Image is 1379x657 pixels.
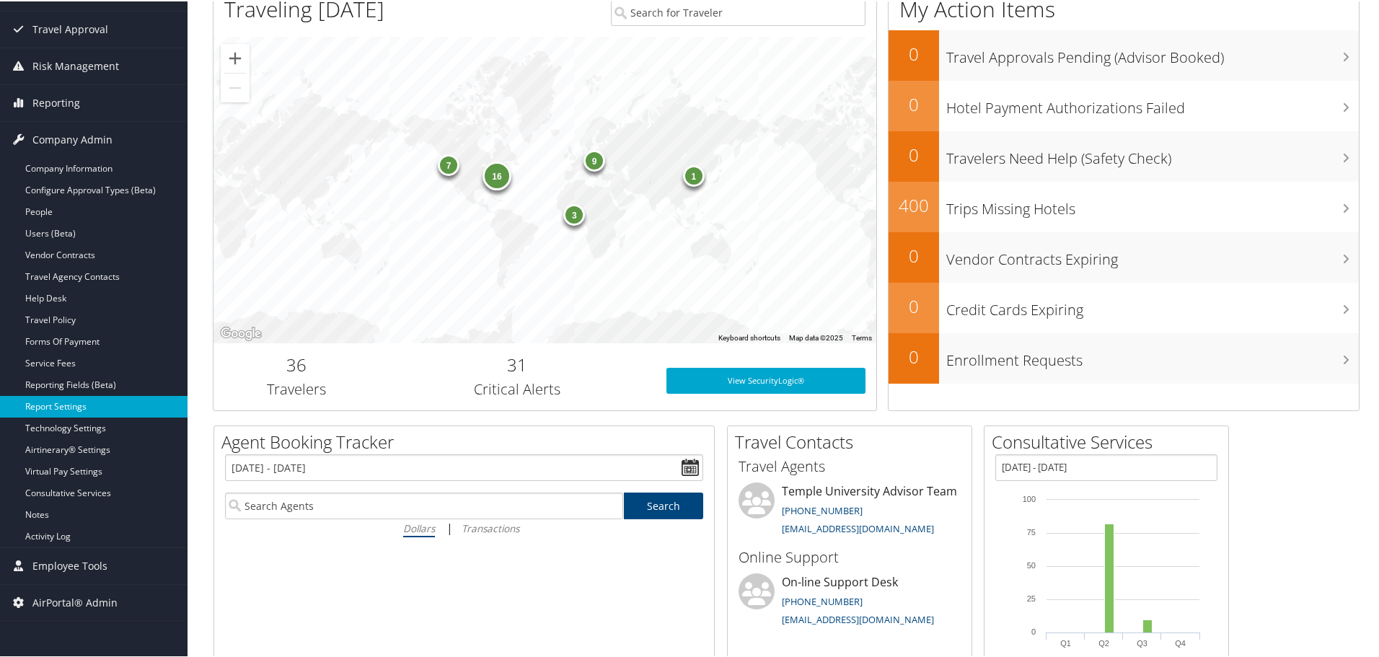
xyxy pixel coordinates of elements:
[946,89,1359,117] h3: Hotel Payment Authorizations Failed
[666,366,865,392] a: View SecurityLogic®
[889,332,1359,382] a: 0Enrollment Requests
[889,29,1359,79] a: 0Travel Approvals Pending (Advisor Booked)
[682,163,704,185] div: 1
[32,84,80,120] span: Reporting
[217,323,265,342] img: Google
[624,491,704,518] a: Search
[221,72,250,101] button: Zoom out
[889,91,939,115] h2: 0
[889,192,939,216] h2: 400
[221,428,714,453] h2: Agent Booking Tracker
[225,518,703,536] div: |
[889,281,1359,332] a: 0Credit Cards Expiring
[438,153,459,175] div: 7
[946,140,1359,167] h3: Travelers Need Help (Safety Check)
[32,10,108,46] span: Travel Approval
[889,79,1359,130] a: 0Hotel Payment Authorizations Failed
[224,378,369,398] h3: Travelers
[390,378,645,398] h3: Critical Alerts
[1023,493,1036,502] tspan: 100
[782,521,934,534] a: [EMAIL_ADDRESS][DOMAIN_NAME]
[789,332,843,340] span: Map data ©2025
[563,203,585,224] div: 3
[889,141,939,166] h2: 0
[32,547,107,583] span: Employee Tools
[403,520,435,534] i: Dollars
[1031,626,1036,635] tspan: 0
[1027,526,1036,535] tspan: 75
[221,43,250,71] button: Zoom in
[889,130,1359,180] a: 0Travelers Need Help (Safety Check)
[946,291,1359,319] h3: Credit Cards Expiring
[217,323,265,342] a: Open this area in Google Maps (opens a new window)
[739,455,961,475] h3: Travel Agents
[390,351,645,376] h2: 31
[32,583,118,619] span: AirPortal® Admin
[225,491,623,518] input: Search Agents
[946,190,1359,218] h3: Trips Missing Hotels
[782,503,863,516] a: [PHONE_NUMBER]
[718,332,780,342] button: Keyboard shortcuts
[735,428,972,453] h2: Travel Contacts
[946,342,1359,369] h3: Enrollment Requests
[782,594,863,607] a: [PHONE_NUMBER]
[1027,593,1036,601] tspan: 25
[32,47,119,83] span: Risk Management
[731,572,968,631] li: On-line Support Desk
[992,428,1228,453] h2: Consultative Services
[1137,638,1147,646] text: Q3
[852,332,872,340] a: Terms (opens in new tab)
[889,343,939,368] h2: 0
[1060,638,1071,646] text: Q1
[889,242,939,267] h2: 0
[583,149,605,170] div: 9
[224,351,369,376] h2: 36
[782,612,934,625] a: [EMAIL_ADDRESS][DOMAIN_NAME]
[1027,560,1036,568] tspan: 50
[889,40,939,65] h2: 0
[462,520,519,534] i: Transactions
[946,241,1359,268] h3: Vendor Contracts Expiring
[889,231,1359,281] a: 0Vendor Contracts Expiring
[1098,638,1109,646] text: Q2
[946,39,1359,66] h3: Travel Approvals Pending (Advisor Booked)
[889,180,1359,231] a: 400Trips Missing Hotels
[32,120,113,156] span: Company Admin
[483,160,511,189] div: 16
[731,481,968,540] li: Temple University Advisor Team
[1175,638,1186,646] text: Q4
[889,293,939,317] h2: 0
[739,546,961,566] h3: Online Support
